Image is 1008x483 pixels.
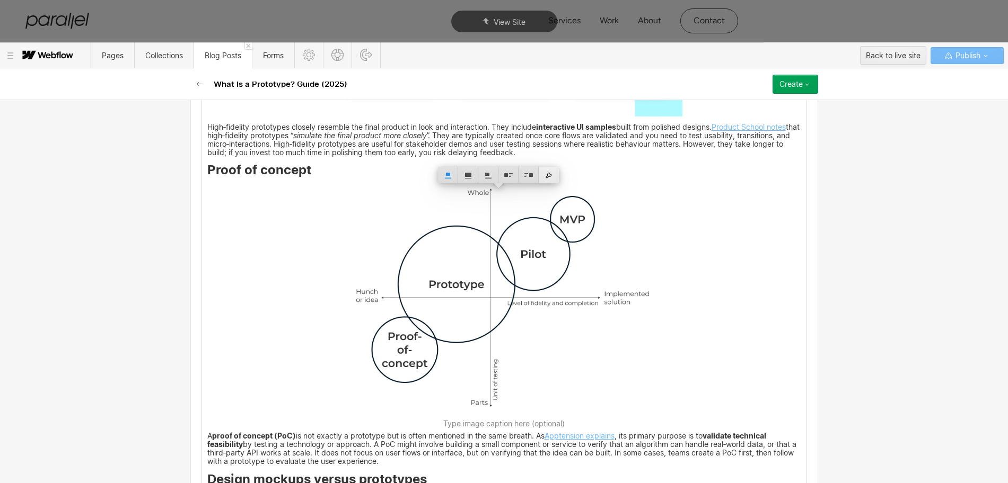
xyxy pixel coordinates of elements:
strong: proof of concept (PoC) [212,431,296,440]
em: simulate the final product more closely [293,131,427,140]
p: High‑fidelity prototypes closely resemble the final product in look and interaction. They include... [207,124,801,157]
span: Pages [102,51,124,60]
h2: What Is a Prototype? Guide (2025) [214,82,347,87]
div: Back to live site [866,48,921,64]
button: Back to live site [860,46,926,65]
a: Product School notes [712,122,786,131]
strong: validate technical feasibility [207,431,768,449]
p: A is not exactly a prototype but is often mentioned in the same breath. As , its primary purpose ... [207,433,801,466]
span: View Site [494,17,525,26]
a: Apptension explains [545,431,615,440]
strong: interactive UI samples [536,122,616,131]
figcaption: Type image caption here (optional) [326,419,682,428]
a: Close 'Blog Posts' tab [244,42,252,50]
strong: Proof of concept [207,162,311,177]
button: Publish [931,47,1004,64]
button: Create [773,75,818,94]
span: Forms [263,51,284,60]
span: Blog Posts [205,51,241,60]
span: Publish [953,48,980,64]
div: Create [779,80,803,88]
span: Collections [145,51,183,60]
